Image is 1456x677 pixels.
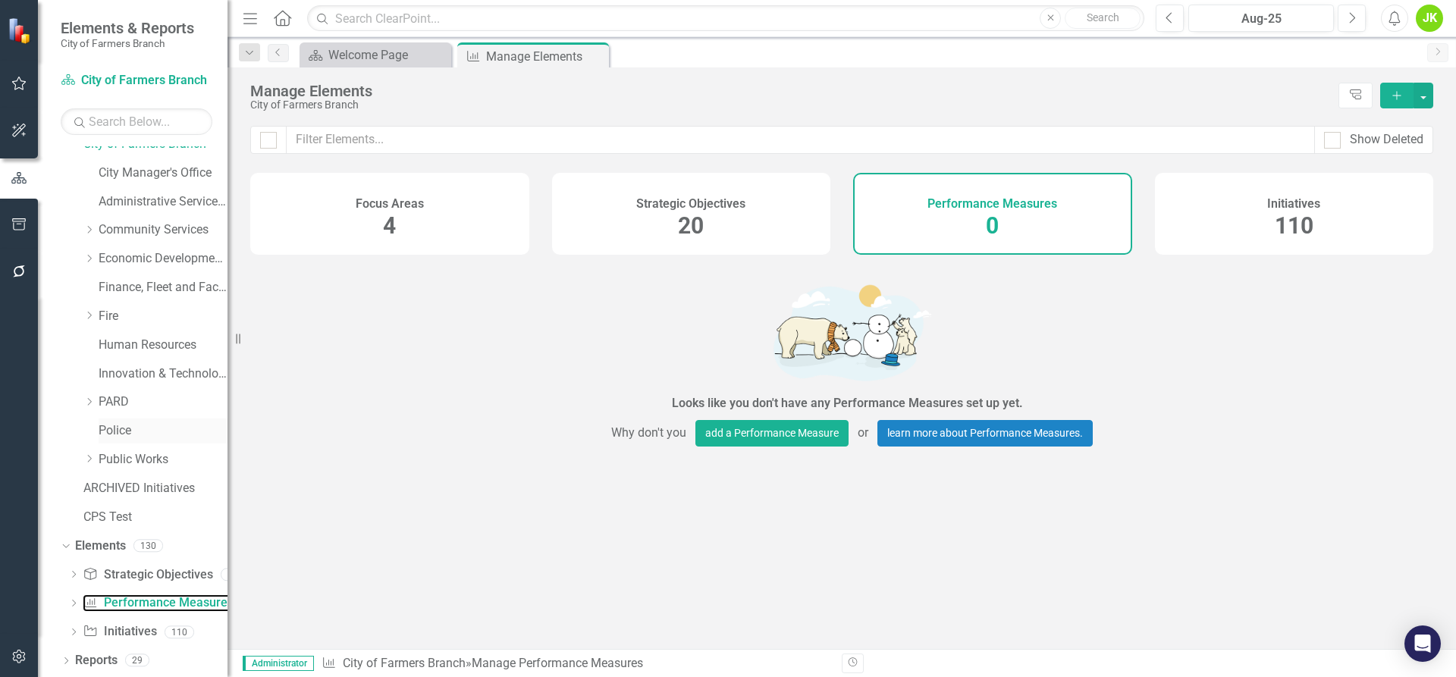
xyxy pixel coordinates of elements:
[307,5,1144,32] input: Search ClearPoint...
[1404,625,1441,662] div: Open Intercom Messenger
[99,337,227,354] a: Human Resources
[99,279,227,296] a: Finance, Fleet and Facilities
[322,655,830,672] div: » Manage Performance Measures
[1194,10,1329,28] div: Aug-25
[695,420,849,447] button: add a Performance Measure
[99,365,227,383] a: Innovation & Technology
[328,45,447,64] div: Welcome Page
[636,197,745,211] h4: Strategic Objectives
[165,625,194,638] div: 110
[486,47,605,66] div: Manage Elements
[83,623,156,641] a: Initiatives
[1065,8,1141,29] button: Search
[927,197,1057,211] h4: Performance Measures
[1087,11,1119,24] span: Search
[99,308,227,325] a: Fire
[1416,5,1443,32] button: JK
[99,422,227,440] a: Police
[620,273,1075,391] img: Getting started
[61,72,212,89] a: City of Farmers Branch
[343,656,466,670] a: City of Farmers Branch
[286,126,1315,154] input: Filter Elements...
[83,594,233,612] a: Performance Measures
[1188,5,1334,32] button: Aug-25
[133,539,163,552] div: 130
[75,652,118,669] a: Reports
[986,212,999,239] span: 0
[250,99,1331,111] div: City of Farmers Branch
[99,451,227,469] a: Public Works
[672,395,1023,412] div: Looks like you don't have any Performance Measures set up yet.
[61,108,212,135] input: Search Below...
[877,420,1093,447] a: learn more about Performance Measures.
[125,654,149,667] div: 29
[383,212,396,239] span: 4
[243,656,314,671] span: Administrator
[75,538,126,555] a: Elements
[678,212,704,239] span: 20
[83,566,212,584] a: Strategic Objectives
[83,480,227,497] a: ARCHIVED Initiatives
[99,221,227,239] a: Community Services
[61,37,194,49] small: City of Farmers Branch
[61,19,194,37] span: Elements & Reports
[8,17,34,44] img: ClearPoint Strategy
[99,393,227,411] a: PARD
[356,197,424,211] h4: Focus Areas
[1267,197,1320,211] h4: Initiatives
[1350,131,1423,149] div: Show Deleted
[602,420,695,447] span: Why don't you
[99,193,227,211] a: Administrative Services & Communications
[250,83,1331,99] div: Manage Elements
[849,420,877,447] span: or
[303,45,447,64] a: Welcome Page
[83,509,227,526] a: CPS Test
[99,250,227,268] a: Economic Development, Tourism & Planning
[99,165,227,182] a: City Manager's Office
[221,568,245,581] div: 20
[1275,212,1313,239] span: 110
